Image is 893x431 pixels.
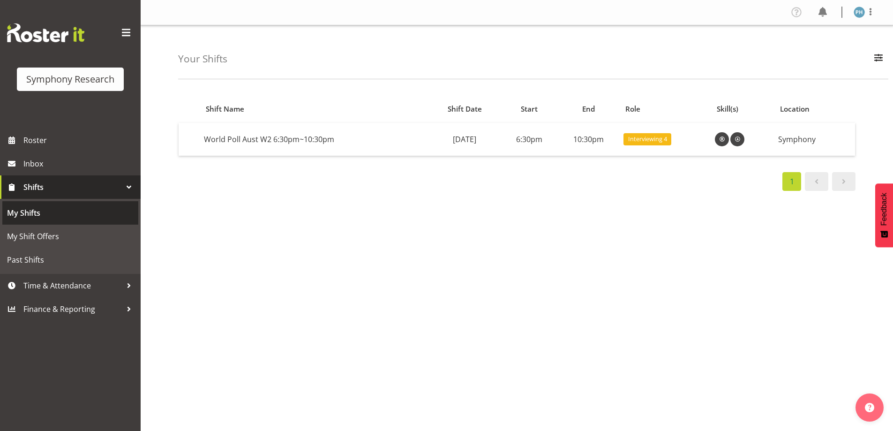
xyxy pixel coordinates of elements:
img: Rosterit website logo [7,23,84,42]
td: [DATE] [428,123,502,156]
button: Filter Employees [869,49,888,69]
span: Inbox [23,157,136,171]
span: Finance & Reporting [23,302,122,316]
td: Symphony [774,123,855,156]
a: Past Shifts [2,248,138,272]
img: paul-hitchfield1916.jpg [854,7,865,18]
span: Start [521,104,538,114]
span: My Shifts [7,206,134,220]
a: My Shift Offers [2,225,138,248]
span: End [582,104,595,114]
span: Roster [23,133,136,147]
span: Time & Attendance [23,279,122,293]
span: Shift Name [206,104,244,114]
span: Feedback [880,193,888,226]
h4: Your Shifts [178,53,227,64]
td: World Poll Aust W2 6:30pm~10:30pm [200,123,428,156]
span: Location [780,104,810,114]
td: 6:30pm [502,123,557,156]
button: Feedback - Show survey [875,183,893,247]
span: Skill(s) [717,104,738,114]
span: Interviewing 4 [628,135,667,144]
div: Symphony Research [26,72,114,86]
img: help-xxl-2.png [865,403,874,412]
td: 10:30pm [557,123,620,156]
span: Shifts [23,180,122,194]
span: My Shift Offers [7,229,134,243]
a: My Shifts [2,201,138,225]
span: Past Shifts [7,253,134,267]
span: Role [625,104,640,114]
span: Shift Date [448,104,482,114]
